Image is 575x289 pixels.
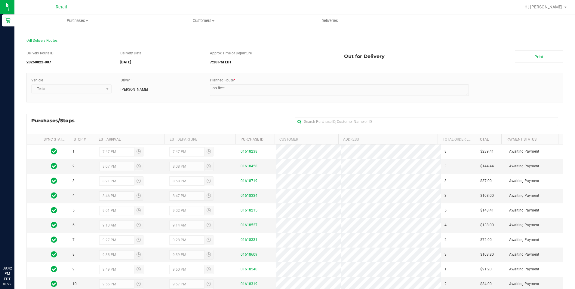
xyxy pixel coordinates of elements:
[313,18,346,23] span: Deliveries
[267,14,393,27] a: Deliveries
[120,50,141,56] label: Delivery Date
[241,223,257,227] a: 01618527
[165,134,235,144] th: Est. Departure
[51,236,57,244] span: In Sync
[121,87,148,92] span: [PERSON_NAME]
[210,50,252,56] label: Approx Time of Departure
[210,60,335,64] h5: 7:20 PM EDT
[509,149,539,154] span: Awaiting Payment
[444,252,447,257] span: 3
[72,178,75,184] span: 3
[210,78,235,83] label: Planned Route
[51,162,57,170] span: In Sync
[241,282,257,286] a: 01618319
[140,14,266,27] a: Customers
[51,147,57,156] span: In Sync
[509,193,539,199] span: Awaiting Payment
[444,178,447,184] span: 3
[120,60,201,64] h5: [DATE]
[444,193,447,199] span: 3
[141,18,266,23] span: Customers
[99,137,121,141] a: Est. Arrival
[344,50,385,62] span: Out for Delivery
[438,134,473,144] th: Total Order Lines
[241,267,257,271] a: 01618540
[480,163,494,169] span: $144.44
[480,208,494,213] span: $143.41
[241,137,263,141] a: Purchase ID
[480,178,492,184] span: $87.00
[241,179,257,183] a: 01618719
[26,38,57,43] span: All Delivery Routes
[444,266,447,272] span: 1
[15,18,140,23] span: Purchases
[51,221,57,229] span: In Sync
[444,237,447,243] span: 2
[26,50,54,56] label: Delivery Route ID
[14,14,140,27] a: Purchases
[444,149,447,154] span: 8
[509,281,539,287] span: Awaiting Payment
[478,137,489,141] a: Total
[444,208,447,213] span: 5
[480,222,494,228] span: $138.00
[480,149,494,154] span: $239.41
[72,281,77,287] span: 10
[56,5,67,10] span: Retail
[509,178,539,184] span: Awaiting Payment
[444,222,447,228] span: 4
[480,237,492,243] span: $72.00
[5,17,11,23] inline-svg: Retail
[444,281,447,287] span: 2
[72,237,75,243] span: 7
[51,265,57,273] span: In Sync
[3,282,12,286] p: 08/22
[72,163,75,169] span: 2
[444,163,447,169] span: 3
[31,117,81,124] span: Purchases/Stops
[51,177,57,185] span: In Sync
[509,252,539,257] span: Awaiting Payment
[275,134,338,144] th: Customer
[51,206,57,214] span: In Sync
[241,164,257,168] a: 01618458
[509,266,539,272] span: Awaiting Payment
[295,117,558,126] input: Search Purchase ID, Customer Name or ID
[51,191,57,200] span: In Sync
[480,266,492,272] span: $91.20
[241,193,257,198] a: 01618334
[51,280,57,288] span: In Sync
[72,222,75,228] span: 6
[74,137,86,141] a: Stop #
[480,281,492,287] span: $84.00
[509,222,539,228] span: Awaiting Payment
[509,163,539,169] span: Awaiting Payment
[72,266,75,272] span: 9
[72,208,75,213] span: 5
[338,134,438,144] th: Address
[241,238,257,242] a: 01618331
[480,193,494,199] span: $108.00
[51,250,57,259] span: In Sync
[506,137,537,141] a: Payment Status
[26,60,51,64] strong: 20250822-007
[241,252,257,257] a: 01618609
[515,50,563,62] a: Print Manifest
[72,149,75,154] span: 1
[72,252,75,257] span: 8
[121,78,133,83] label: Driver 1
[524,5,564,9] span: Hi, [PERSON_NAME]!
[6,241,24,259] iframe: Resource center
[509,237,539,243] span: Awaiting Payment
[509,208,539,213] span: Awaiting Payment
[3,266,12,282] p: 08:42 PM EDT
[480,252,494,257] span: $103.80
[241,149,257,154] a: 01618238
[31,78,43,83] label: Vehicle
[72,193,75,199] span: 4
[44,137,67,141] a: Sync Status
[241,208,257,212] a: 01618215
